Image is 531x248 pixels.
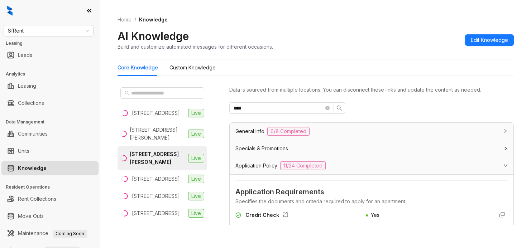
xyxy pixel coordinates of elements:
a: Rent Collections [18,192,56,206]
a: Collections [18,96,44,110]
h3: Data Management [6,119,100,125]
span: Live [188,109,204,117]
li: Knowledge [1,161,99,175]
div: [STREET_ADDRESS] [132,109,180,117]
div: Credit Check [245,211,291,220]
span: Edit Knowledge [471,36,508,44]
div: Specifies the documents and criteria required to apply for an apartment. [235,198,508,205]
span: collapsed [503,146,508,151]
div: Build and customize automated messages for different occasions. [118,43,273,50]
li: Communities [1,127,99,141]
span: Specials & Promotions [235,145,288,152]
li: Move Outs [1,209,99,223]
div: General Info6/8 Completed [230,123,513,140]
span: collapsed [503,129,508,133]
a: Home [116,16,133,24]
li: Rent Collections [1,192,99,206]
div: Data is sourced from multiple locations. You can disconnect these links and update the content as... [229,86,514,94]
span: Live [188,130,204,138]
a: Knowledge [18,161,47,175]
div: [STREET_ADDRESS][PERSON_NAME] [130,126,185,142]
h2: AI Knowledge [118,29,189,43]
span: close-circle [325,106,330,110]
a: Units [18,144,29,158]
li: Units [1,144,99,158]
li: Leads [1,48,99,62]
span: Application Policy [235,162,277,170]
span: Live [188,192,204,200]
a: Move Outs [18,209,44,223]
h3: Leasing [6,40,100,47]
span: expanded [503,163,508,167]
span: 6/8 Completed [267,127,310,136]
div: [STREET_ADDRESS] [132,192,180,200]
span: search [125,91,130,96]
h3: Resident Operations [6,184,100,190]
span: Live [188,175,204,183]
span: Live [188,154,204,162]
h3: Analytics [6,71,100,77]
span: Coming Soon [53,230,87,238]
li: / [134,16,136,24]
a: Leasing [18,79,36,93]
span: SfRent [8,25,89,36]
a: Leads [18,48,32,62]
div: [STREET_ADDRESS] [132,209,180,217]
li: Leasing [1,79,99,93]
span: 11/24 Completed [280,161,326,170]
span: Live [188,209,204,218]
li: Maintenance [1,226,99,240]
div: Core Knowledge [118,64,158,72]
span: Knowledge [139,16,168,23]
div: [STREET_ADDRESS][PERSON_NAME] [130,150,185,166]
span: search [336,105,342,111]
li: Collections [1,96,99,110]
span: Yes [371,212,379,218]
div: Custom Knowledge [169,64,216,72]
span: General Info [235,127,264,135]
span: Application Requirements [235,186,508,198]
div: Specials & Promotions [230,140,513,157]
img: logo [7,6,13,16]
div: Application Policy11/24 Completed [230,157,513,174]
div: [STREET_ADDRESS] [132,175,180,183]
a: Communities [18,127,48,141]
button: Edit Knowledge [465,34,514,46]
